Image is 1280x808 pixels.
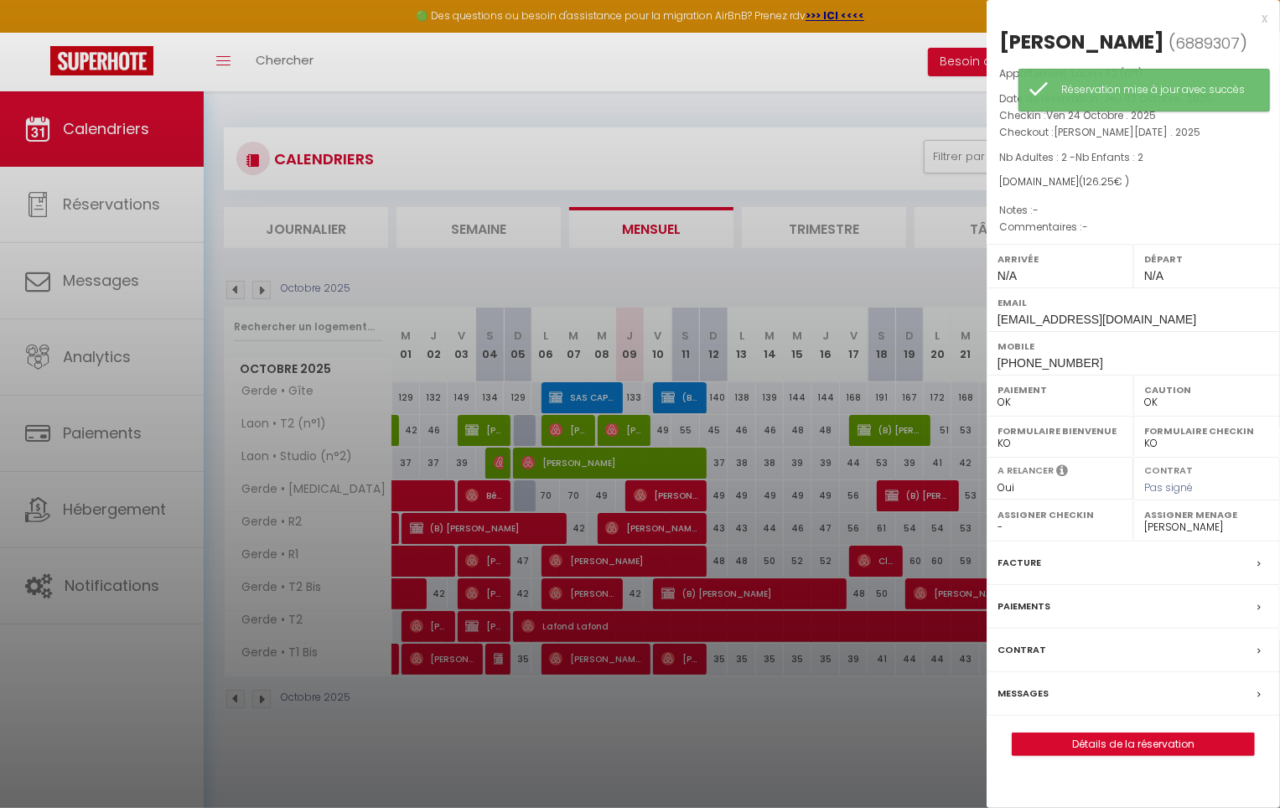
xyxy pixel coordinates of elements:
span: Nb Enfants : 2 [1075,150,1143,164]
label: Mobile [998,338,1269,355]
span: [EMAIL_ADDRESS][DOMAIN_NAME] [998,313,1196,326]
span: Nb Adultes : 2 - [999,150,1143,164]
label: Caution [1144,381,1269,398]
p: Checkin : [999,107,1267,124]
label: Email [998,294,1269,311]
span: ( € ) [1079,174,1129,189]
label: Assigner Checkin [998,506,1122,523]
div: Réservation mise à jour avec succès [1061,82,1252,98]
label: Paiement [998,381,1122,398]
i: Sélectionner OUI si vous souhaiter envoyer les séquences de messages post-checkout [1056,464,1068,482]
span: - [1082,220,1088,234]
div: [PERSON_NAME] [999,28,1164,55]
p: Checkout : [999,124,1267,141]
span: ( ) [1169,31,1247,54]
span: N/A [998,269,1017,282]
span: Ven 24 Octobre . 2025 [1046,108,1156,122]
button: Détails de la réservation [1012,733,1255,756]
span: [PERSON_NAME][DATE] . 2025 [1054,125,1200,139]
label: A relancer [998,464,1054,478]
a: Détails de la réservation [1013,733,1254,755]
div: x [987,8,1267,28]
span: [PHONE_NUMBER] [998,356,1103,370]
label: Contrat [1144,464,1193,474]
label: Arrivée [998,251,1122,267]
p: Commentaires : [999,219,1267,236]
label: Formulaire Bienvenue [998,422,1122,439]
span: Pas signé [1144,480,1193,495]
label: Contrat [998,641,1046,659]
span: - [1033,203,1039,217]
label: Paiements [998,598,1050,615]
span: 6889307 [1175,33,1240,54]
label: Assigner Menage [1144,506,1269,523]
span: 126.25 [1083,174,1114,189]
label: Départ [1144,251,1269,267]
p: Date de réservation : [999,91,1267,107]
label: Messages [998,685,1049,702]
div: [DOMAIN_NAME] [999,174,1267,190]
span: N/A [1144,269,1163,282]
span: Laon • T2 (n°1) [1071,66,1143,80]
p: Notes : [999,202,1267,219]
label: Facture [998,554,1041,572]
p: Appartement : [999,65,1267,82]
label: Formulaire Checkin [1144,422,1269,439]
